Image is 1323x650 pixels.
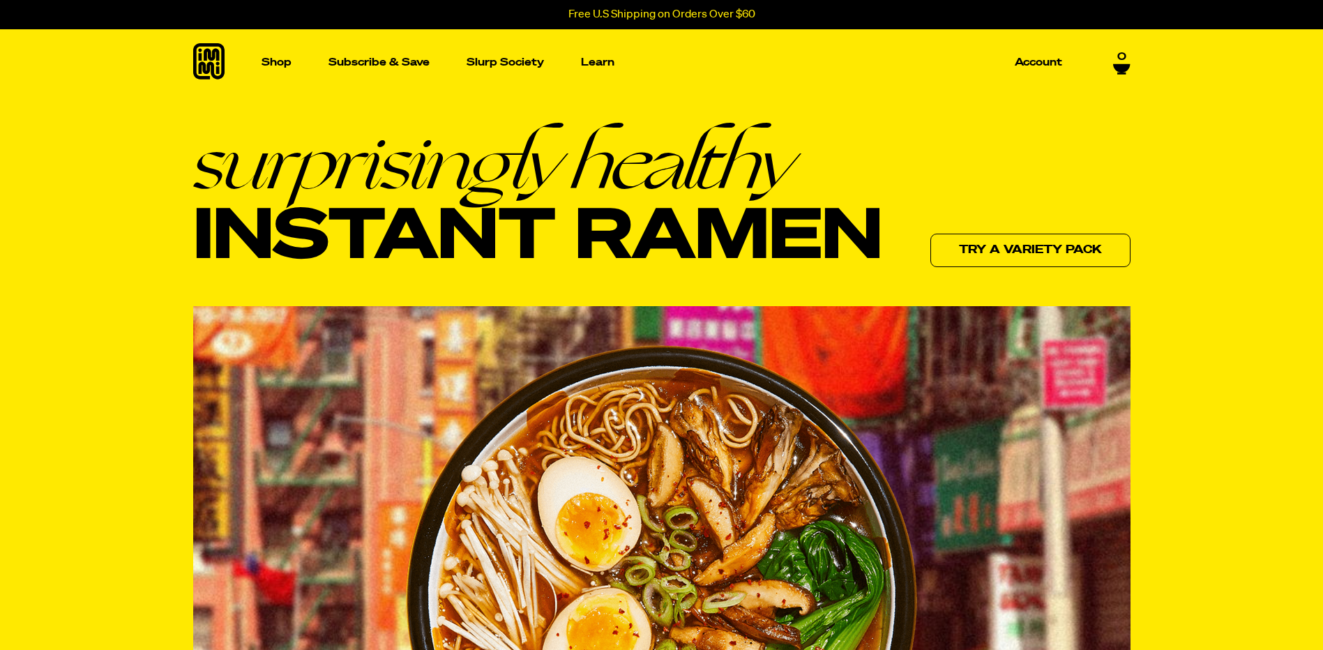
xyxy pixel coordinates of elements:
[323,52,435,73] a: Subscribe & Save
[581,57,614,68] p: Learn
[262,57,292,68] p: Shop
[328,57,430,68] p: Subscribe & Save
[568,8,755,21] p: Free U.S Shipping on Orders Over $60
[1009,52,1068,73] a: Account
[193,123,882,277] h1: Instant Ramen
[930,234,1131,267] a: Try a variety pack
[256,29,297,96] a: Shop
[193,123,882,200] em: surprisingly healthy
[256,29,1068,96] nav: Main navigation
[1015,57,1062,68] p: Account
[1117,51,1126,63] span: 0
[467,57,544,68] p: Slurp Society
[461,52,550,73] a: Slurp Society
[1113,51,1131,75] a: 0
[575,29,620,96] a: Learn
